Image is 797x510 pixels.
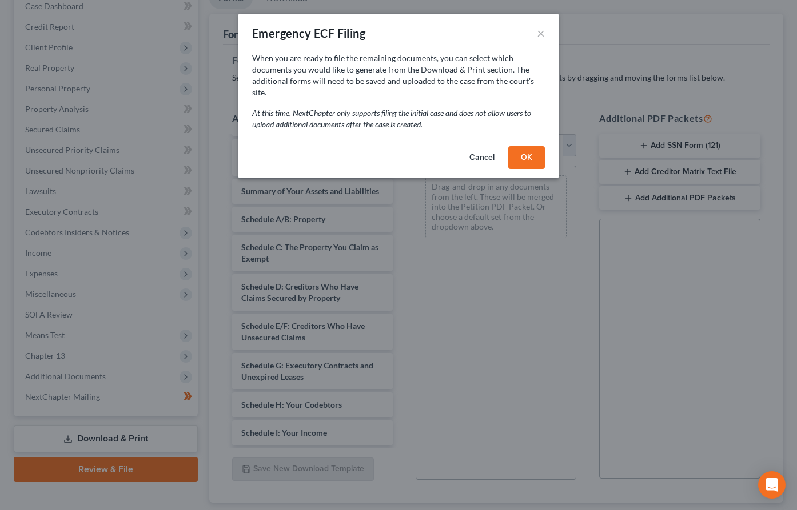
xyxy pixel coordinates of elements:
button: × [537,26,545,40]
p: At this time, NextChapter only supports filing the initial case and does not allow users to uploa... [252,107,545,130]
p: When you are ready to file the remaining documents, you can select which documents you would like... [252,53,545,98]
button: Cancel [460,146,504,169]
div: Open Intercom Messenger [758,471,786,499]
div: Emergency ECF Filing [252,25,365,41]
button: OK [508,146,545,169]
